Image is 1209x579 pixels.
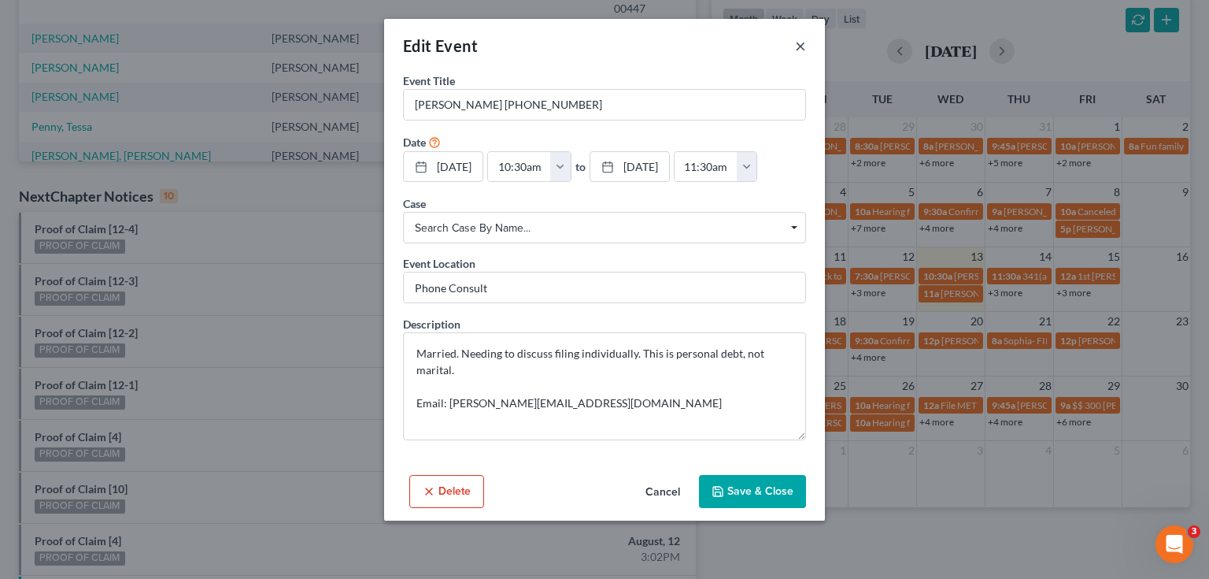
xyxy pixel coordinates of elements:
iframe: Intercom live chat [1155,525,1193,563]
input: Enter location... [404,273,805,302]
button: × [795,36,806,55]
label: Case [403,195,426,212]
button: Cancel [633,477,693,508]
input: Enter event name... [404,90,805,120]
a: [DATE] [404,152,482,182]
a: [DATE] [590,152,669,182]
label: Event Location [403,255,475,272]
span: Search case by name... [415,220,794,236]
label: Date [403,134,426,150]
span: Select box activate [403,212,806,243]
span: 3 [1188,525,1200,538]
label: Description [403,316,460,332]
span: Edit Event [403,36,478,55]
label: to [575,158,586,175]
button: Delete [409,475,484,508]
span: Event Title [403,74,455,87]
button: Save & Close [699,475,806,508]
input: -- : -- [488,152,551,182]
input: -- : -- [675,152,738,182]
